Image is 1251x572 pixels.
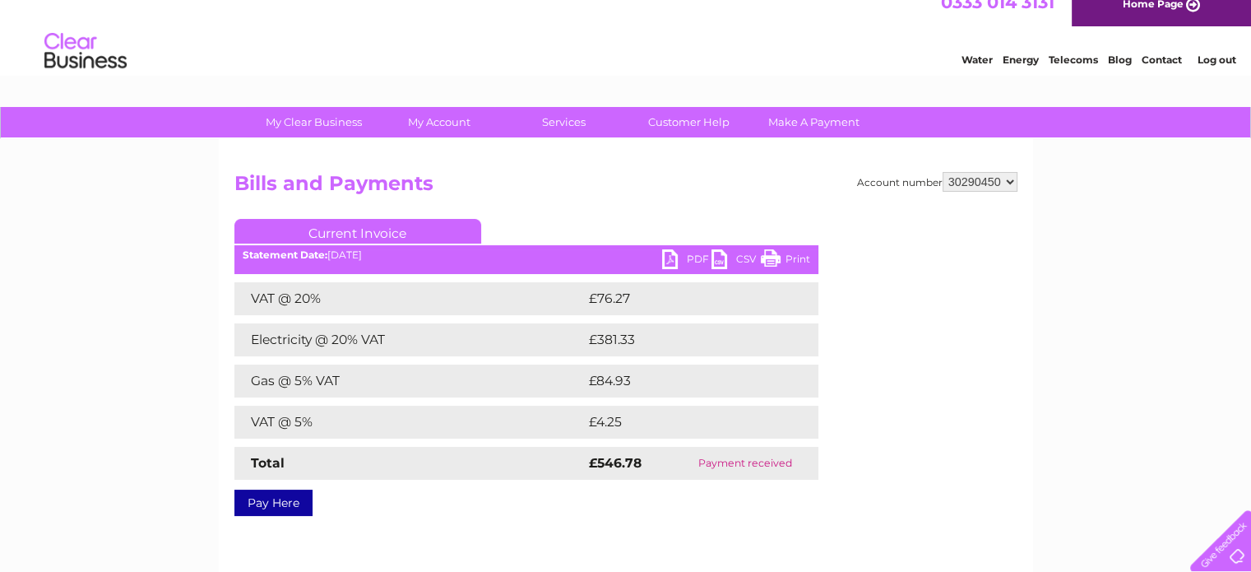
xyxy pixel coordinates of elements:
a: Pay Here [234,490,313,516]
strong: £546.78 [589,455,642,471]
a: Log out [1197,70,1235,82]
td: £84.93 [585,365,785,398]
div: Clear Business is a trading name of Verastar Limited (registered in [GEOGRAPHIC_DATA] No. 3667643... [238,9,1015,80]
td: VAT @ 5% [234,406,585,439]
div: Account number [857,172,1017,192]
td: Electricity @ 20% VAT [234,323,585,356]
a: Customer Help [621,107,757,137]
div: [DATE] [234,249,818,261]
a: My Clear Business [246,107,382,137]
td: VAT @ 20% [234,282,585,315]
a: Telecoms [1049,70,1098,82]
td: £76.27 [585,282,785,315]
a: CSV [711,249,761,273]
a: Make A Payment [746,107,882,137]
h2: Bills and Payments [234,172,1017,203]
b: Statement Date: [243,249,327,261]
a: Contact [1142,70,1182,82]
img: logo.png [44,43,127,93]
td: £381.33 [585,323,788,356]
a: Blog [1108,70,1132,82]
a: Water [961,70,993,82]
td: Payment received [672,447,818,480]
a: Energy [1003,70,1039,82]
a: 0333 014 3131 [941,8,1054,29]
td: £4.25 [585,406,780,439]
a: Current Invoice [234,219,481,244]
a: Services [496,107,632,137]
a: My Account [371,107,507,137]
a: Print [761,249,810,273]
a: PDF [662,249,711,273]
strong: Total [251,455,285,471]
td: Gas @ 5% VAT [234,365,585,398]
